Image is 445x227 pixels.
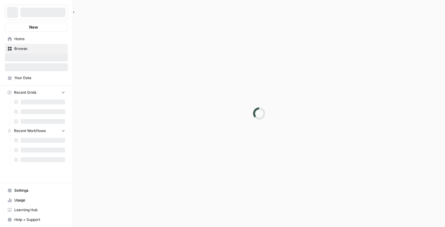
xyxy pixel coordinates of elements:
[14,46,65,51] span: Browse
[14,217,65,222] span: Help + Support
[14,90,36,95] span: Recent Grids
[5,126,68,135] button: Recent Workflows
[5,195,68,205] a: Usage
[14,188,65,193] span: Settings
[14,128,46,134] span: Recent Workflows
[5,215,68,225] button: Help + Support
[5,23,68,32] button: New
[14,197,65,203] span: Usage
[5,88,68,97] button: Recent Grids
[14,36,65,42] span: Home
[29,24,38,30] span: New
[5,34,68,44] a: Home
[5,186,68,195] a: Settings
[5,205,68,215] a: Learning Hub
[14,75,65,81] span: Your Data
[5,73,68,83] a: Your Data
[14,207,65,213] span: Learning Hub
[5,44,68,54] a: Browse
